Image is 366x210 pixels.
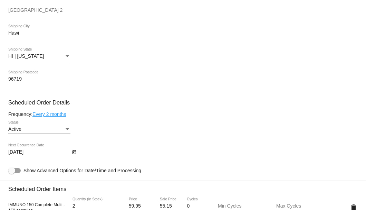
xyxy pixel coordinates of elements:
input: Min Cycles [218,203,264,209]
div: Frequency: [8,111,358,117]
input: Price [129,203,150,209]
input: Shipping City [8,30,70,36]
mat-select: Shipping State [8,54,70,59]
h3: Scheduled Order Details [8,99,358,106]
input: Sale Price [160,203,177,209]
span: Show Advanced Options for Date/Time and Processing [23,167,141,174]
input: Next Occurrence Date [8,149,70,155]
h3: Scheduled Order Items [8,181,358,192]
input: Max Cycles [276,203,322,209]
a: Every 2 months [32,111,66,117]
input: Shipping Street 2 [8,8,358,13]
span: Active [8,126,21,132]
input: Shipping Postcode [8,76,70,82]
mat-select: Status [8,127,70,132]
input: Cycles [187,203,208,209]
button: Open calendar [70,148,78,155]
span: HI | [US_STATE] [8,53,44,59]
input: Quantity (In Stock) [73,203,119,209]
